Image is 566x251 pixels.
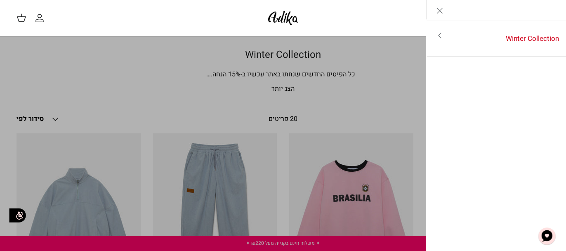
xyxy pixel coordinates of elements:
img: accessibility_icon02.svg [6,204,29,227]
img: Adika IL [266,8,301,28]
a: החשבון שלי [35,13,48,23]
button: צ'אט [535,224,559,249]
